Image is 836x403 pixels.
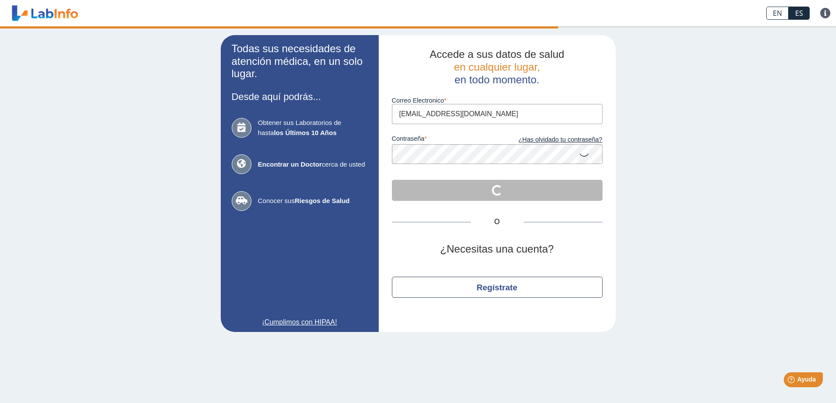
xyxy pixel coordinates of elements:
span: Accede a sus datos de salud [430,48,564,60]
a: ¡Cumplimos con HIPAA! [232,317,368,328]
h2: ¿Necesitas una cuenta? [392,243,603,256]
button: Regístrate [392,277,603,298]
span: Obtener sus Laboratorios de hasta [258,118,368,138]
label: contraseña [392,135,497,145]
span: cerca de usted [258,160,368,170]
span: en cualquier lugar, [454,61,540,73]
a: ¿Has olvidado tu contraseña? [497,135,603,145]
iframe: Help widget launcher [758,369,826,393]
a: ES [789,7,810,20]
label: Correo Electronico [392,97,603,104]
span: en todo momento. [455,74,539,86]
span: O [471,217,524,227]
b: Riesgos de Salud [295,197,350,204]
a: EN [766,7,789,20]
b: Encontrar un Doctor [258,160,322,168]
h3: Desde aquí podrás... [232,91,368,102]
h2: Todas sus necesidades de atención médica, en un solo lugar. [232,43,368,80]
span: Conocer sus [258,196,368,206]
b: los Últimos 10 Años [274,129,337,136]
